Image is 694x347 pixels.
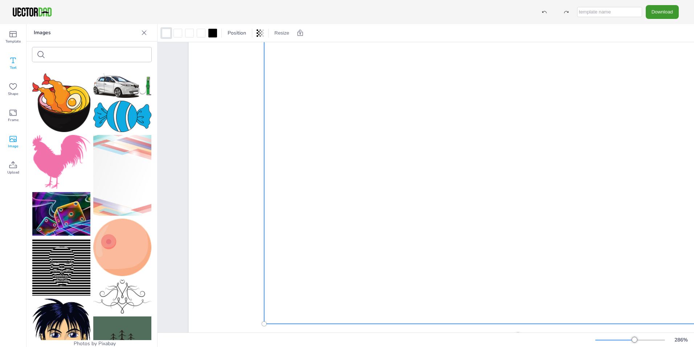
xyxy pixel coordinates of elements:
img: noodle-3899206_150.png [32,73,90,132]
p: Images [34,24,138,41]
img: VectorDad-1.png [12,7,53,17]
img: car-3321668_150.png [93,73,151,98]
img: candy-6887678_150.png [93,101,151,132]
button: Download [646,5,679,19]
img: cock-1893885_150.png [32,135,90,189]
span: Text [10,65,17,71]
input: template name [577,7,642,17]
span: Template [5,39,21,44]
span: Image [8,143,18,149]
a: Pixabay [98,340,116,347]
div: Photos by [26,340,157,347]
span: Frame [8,117,19,123]
span: Shape [8,91,18,97]
div: 286 % [672,336,690,343]
span: Upload [7,169,19,175]
img: given-67935_150.jpg [32,192,90,235]
img: arabesque-2031419_150.png [93,279,151,314]
img: boobs-2718690_150.png [93,219,151,276]
img: background-1829559_150.png [93,135,151,216]
img: skull-2759911_150.png [32,239,90,296]
button: Resize [272,27,292,39]
span: Position [226,29,248,36]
